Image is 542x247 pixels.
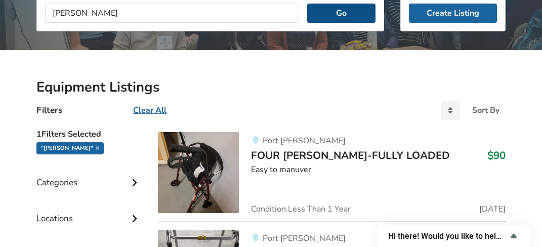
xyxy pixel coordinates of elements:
[409,4,497,23] a: Create Listing
[251,148,450,162] span: FOUR [PERSON_NAME]-FULLY LOADED
[158,132,506,221] a: mobility-four whell walker-fully loadedPort [PERSON_NAME]FOUR [PERSON_NAME]-FULLY LOADED$90Easy t...
[36,157,142,193] div: Categories
[45,4,299,23] input: I am looking for...
[36,193,142,229] div: Locations
[36,124,142,142] h5: 1 Filters Selected
[36,104,62,116] h4: Filters
[487,149,506,162] h3: $90
[133,105,166,116] u: Clear All
[263,233,346,244] span: Port [PERSON_NAME]
[251,205,351,213] span: Condition: Less Than 1 Year
[307,4,376,23] button: Go
[263,135,346,146] span: Port [PERSON_NAME]
[472,106,499,114] div: Sort By
[388,231,508,241] span: Hi there! Would you like to help us improve AssistList?
[158,132,239,213] img: mobility-four whell walker-fully loaded
[251,164,506,176] div: Easy to manuver
[36,78,506,96] h2: Equipment Listings
[479,205,506,213] span: [DATE]
[36,142,104,154] div: "[PERSON_NAME]"
[388,230,520,242] button: Show survey - Hi there! Would you like to help us improve AssistList?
